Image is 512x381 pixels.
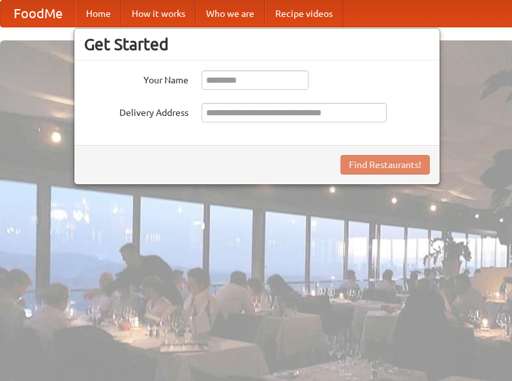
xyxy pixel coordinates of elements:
[76,1,121,27] a: Home
[265,1,343,27] a: Recipe videos
[84,35,430,54] h3: Get Started
[196,1,265,27] a: Who we are
[84,70,188,87] label: Your Name
[121,1,196,27] a: How it works
[1,1,76,27] a: FoodMe
[84,103,188,119] label: Delivery Address
[340,155,430,175] button: Find Restaurants!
